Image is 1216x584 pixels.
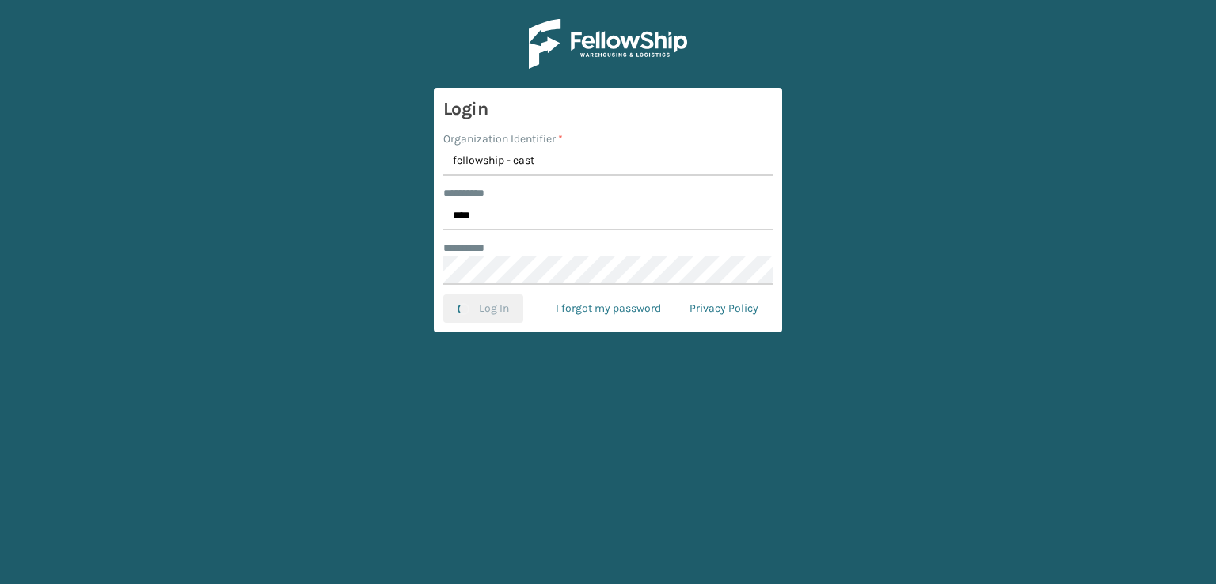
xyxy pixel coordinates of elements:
a: Privacy Policy [675,294,773,323]
label: Organization Identifier [443,131,563,147]
h3: Login [443,97,773,121]
img: Logo [529,19,687,69]
a: I forgot my password [541,294,675,323]
button: Log In [443,294,523,323]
